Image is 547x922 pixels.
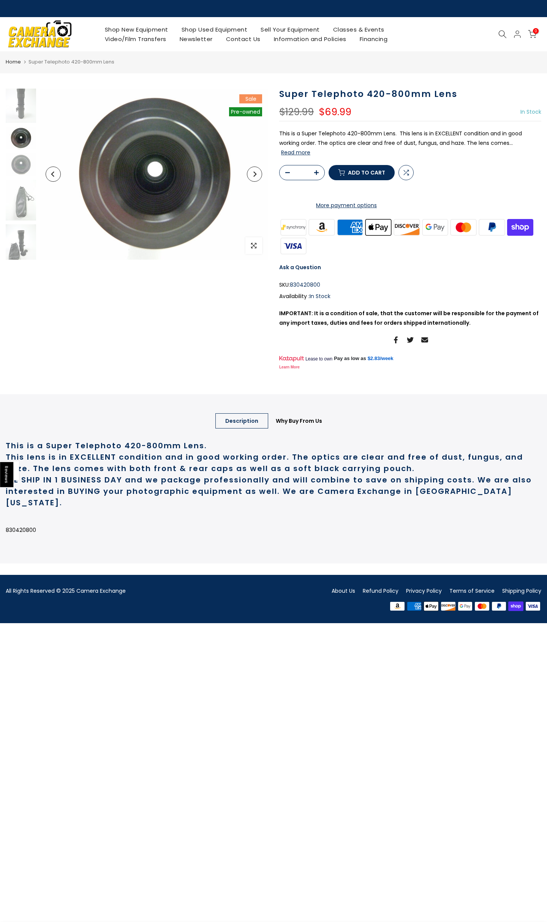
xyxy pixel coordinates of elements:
[392,335,399,344] a: Share on Facebook
[175,25,254,34] a: Shop Used Equipment
[6,58,21,66] a: Home
[6,153,36,176] img: Super Telephoto 420-800mm Lens Lenses - Small Format - T- Mount Lenses Generic 830420800
[457,600,474,612] img: google pay
[305,356,332,362] span: Lease to own
[520,108,541,116] span: In Stock
[279,365,300,369] a: Learn More
[421,335,428,344] a: Share on Email
[254,25,327,34] a: Sell Your Equipment
[368,355,394,362] a: $2.83/week
[308,218,336,236] img: amazon payments
[506,218,534,236] img: shopify pay
[421,218,449,236] img: google pay
[502,587,541,595] a: Shipping Policy
[279,201,414,210] a: More payment options
[474,600,491,612] img: master
[40,89,268,260] img: Super Telephoto 420-800mm Lens Lenses - Small Format - T- Mount Lenses Generic 830420800
[279,280,541,290] div: SKU:
[334,355,366,362] span: Pay as low as
[98,25,175,34] a: Shop New Equipment
[247,167,262,182] button: Next
[279,309,539,327] strong: IMPORTANT: It is a condition of sale, that the customer will be responsible for the payment of an...
[6,224,36,265] img: Super Telephoto 420-800mm Lens Lenses - Small Format - T- Mount Lenses Generic 830420800
[329,165,395,180] button: Add to cart
[319,107,351,117] ins: $69.99
[279,236,308,255] img: visa
[6,83,36,123] img: Super Telephoto 420-800mm Lens Lenses - Small Format - T- Mount Lenses Generic 830420800
[490,600,507,612] img: paypal
[393,218,421,236] img: discover
[6,180,36,221] img: Super Telephoto 420-800mm Lens Lenses - Small Format - T- Mount Lenses Generic 830420800
[389,600,406,612] img: amazon payments
[478,218,506,236] img: paypal
[528,30,536,38] a: 0
[219,34,267,44] a: Contact Us
[279,129,541,158] p: This is a Super Telephoto 420-800mm Lens. This lens is in EXCELLENT condition and in good working...
[279,292,541,301] div: Availability :
[406,587,442,595] a: Privacy Policy
[6,440,207,451] strong: This is a Super Telephoto 420-800mm Lens.
[326,25,391,34] a: Classes & Events
[266,413,332,428] a: Why Buy From Us
[46,167,61,182] button: Previous
[449,218,478,236] img: master
[6,127,36,149] img: Super Telephoto 420-800mm Lens Lenses - Small Format - T- Mount Lenses Generic 830420800
[6,586,268,596] div: All Rights Reserved © 2025 Camera Exchange
[6,452,523,474] strong: This lens is in EXCELLENT condition and in good working order. The optics are clear and free of d...
[98,34,173,44] a: Video/Film Transfers
[279,263,321,271] a: Ask a Question
[310,292,330,300] span: In Stock
[524,600,541,612] img: visa
[290,280,320,290] span: 830420800
[279,218,308,236] img: synchrony
[507,600,525,612] img: shopify pay
[279,105,314,119] del: $129.99
[440,600,457,612] img: discover
[363,587,398,595] a: Refund Policy
[267,34,353,44] a: Information and Policies
[6,474,532,508] strong: WE SHIP IN 1 BUSINESS DAY and we package professionally and will combine to save on shipping cost...
[279,89,541,100] h1: Super Telephoto 420-800mm Lens
[281,149,310,156] button: Read more
[533,28,539,34] span: 0
[173,34,219,44] a: Newsletter
[364,218,393,236] img: apple pay
[215,413,268,428] a: Description
[28,58,114,65] span: Super Telephoto 420-800mm Lens
[407,335,414,344] a: Share on Twitter
[406,600,423,612] img: american express
[353,34,394,44] a: Financing
[423,600,440,612] img: apple pay
[348,170,385,175] span: Add to cart
[6,525,541,535] p: 830420800
[336,218,364,236] img: american express
[332,587,355,595] a: About Us
[449,587,495,595] a: Terms of Service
